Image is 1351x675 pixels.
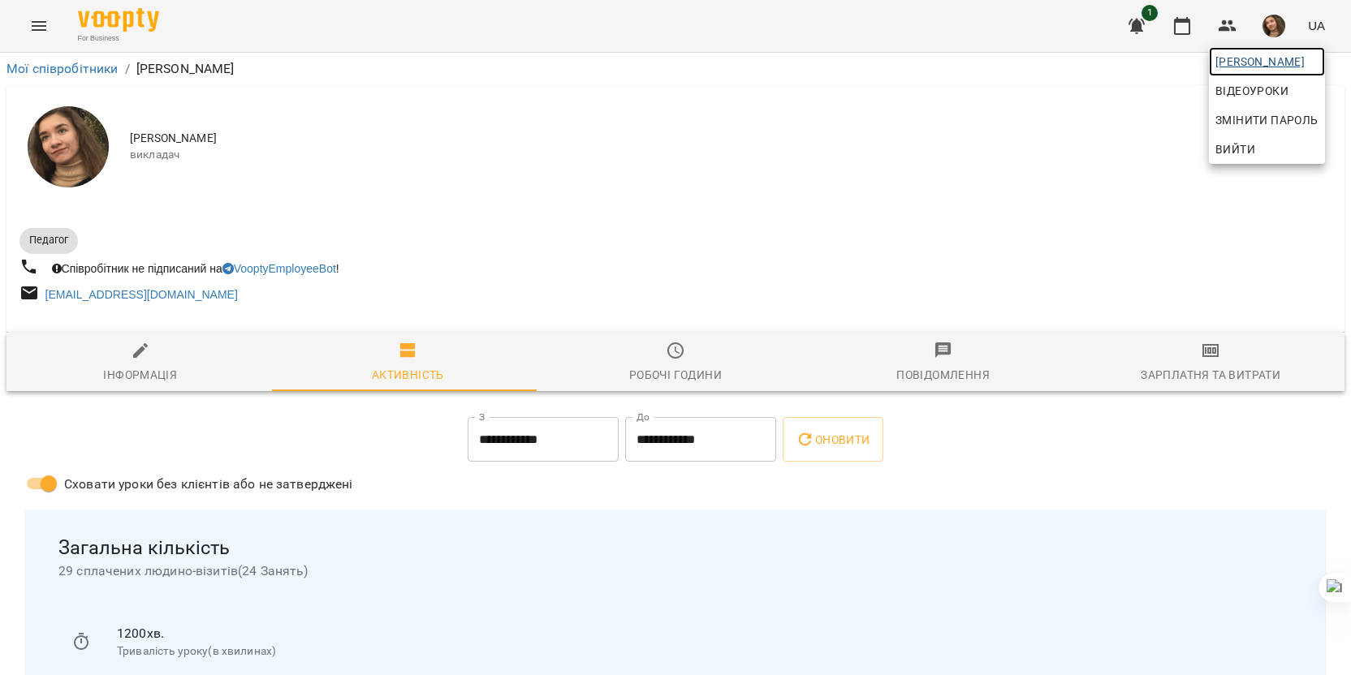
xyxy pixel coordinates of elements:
a: Змінити пароль [1209,105,1325,135]
span: [PERSON_NAME] [1215,52,1319,71]
span: Вийти [1215,140,1255,159]
span: Змінити пароль [1215,110,1319,130]
a: Відеоуроки [1209,76,1295,105]
span: Відеоуроки [1215,81,1288,101]
button: Вийти [1209,135,1325,164]
a: [PERSON_NAME] [1209,47,1325,76]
